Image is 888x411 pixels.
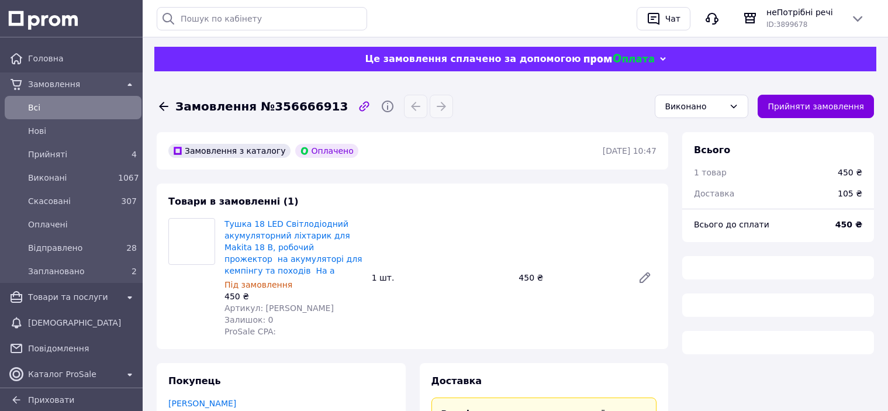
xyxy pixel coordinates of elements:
span: Скасовані [28,195,113,207]
span: Замовлення №356666913 [175,98,348,115]
time: [DATE] 10:47 [603,146,657,156]
span: Прийняті [28,148,113,160]
span: Під замовлення [224,280,292,289]
span: Нові [28,125,137,137]
div: 450 ₴ [514,270,628,286]
span: Це замовлення сплачено за допомогою [365,53,581,64]
span: Всi [28,102,137,113]
div: 450 ₴ [224,291,362,302]
span: Товари в замовленні (1) [168,196,299,207]
a: Тушка 18 LED Світлодіодний акумуляторний ліхтарик для Makita 18 В, робочий прожектор на акумулято... [224,219,362,275]
span: Приховати [28,395,74,405]
span: Заплановано [28,265,113,277]
span: Замовлення [28,78,118,90]
span: Відправлено [28,242,113,254]
button: Прийняти замовлення [758,95,874,118]
span: 28 [126,243,137,253]
span: Покупець [168,375,221,386]
span: Артикул: [PERSON_NAME] [224,303,334,313]
span: Залишок: 0 [224,315,274,324]
span: 2 [132,267,137,276]
div: Оплачено [295,144,358,158]
span: Оплачені [28,219,137,230]
input: Пошук по кабінету [157,7,367,30]
span: 1067 [118,173,139,182]
span: [DEMOGRAPHIC_DATA] [28,317,137,329]
span: Повідомлення [28,343,137,354]
span: 1 товар [694,168,727,177]
div: Виконано [665,100,724,113]
div: 450 ₴ [838,167,862,178]
span: Товари та послуги [28,291,118,303]
span: неПотрібні речі [766,6,841,18]
span: Всього до сплати [694,220,769,229]
div: Замовлення з каталогу [168,144,291,158]
div: 105 ₴ [831,181,869,206]
span: ID: 3899678 [766,20,807,29]
div: Чат [663,10,683,27]
button: Чат [637,7,690,30]
span: Виконані [28,172,113,184]
span: 307 [121,196,137,206]
span: Доставка [431,375,482,386]
a: Редагувати [633,266,657,289]
a: [PERSON_NAME] [168,399,236,408]
span: ProSale CPA: [224,327,276,336]
img: evopay logo [584,54,654,65]
div: 1 шт. [367,270,514,286]
span: 4 [132,150,137,159]
span: Каталог ProSale [28,368,118,380]
span: Всього [694,144,730,156]
b: 450 ₴ [835,220,862,229]
span: Головна [28,53,137,64]
span: Доставка [694,189,734,198]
